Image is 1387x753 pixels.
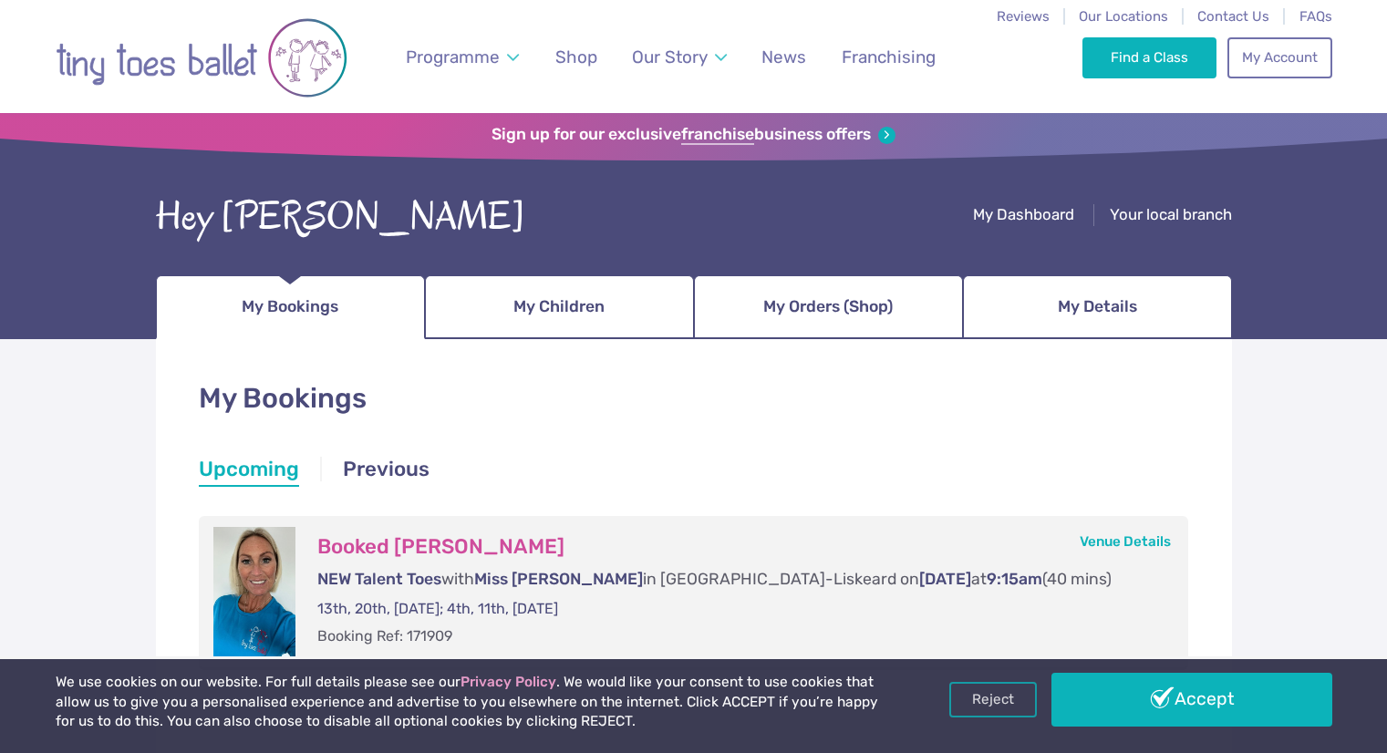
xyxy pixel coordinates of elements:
img: tiny toes ballet [56,12,347,104]
a: Reject [949,682,1037,717]
a: Previous [343,455,430,488]
a: FAQs [1299,8,1332,25]
a: Reviews [997,8,1050,25]
a: Accept [1051,673,1332,726]
h1: My Bookings [199,379,1189,418]
span: Programme [406,46,500,67]
span: My Orders (Shop) [763,291,893,323]
span: News [761,46,806,67]
span: My Children [513,291,605,323]
strong: franchise [681,125,754,145]
a: My Details [963,275,1232,339]
a: My Bookings [156,275,425,339]
span: Your local branch [1110,205,1232,223]
p: We use cookies on our website. For full details please see our . We would like your consent to us... [56,673,885,732]
span: [DATE] [919,570,971,588]
p: Booking Ref: 171909 [317,626,1153,646]
div: Hey [PERSON_NAME] [156,189,525,245]
span: Our Story [632,46,708,67]
a: Programme [397,36,527,78]
a: Franchising [833,36,944,78]
a: Sign up for our exclusivefranchisebusiness offers [492,125,895,145]
a: Venue Details [1080,533,1171,550]
p: with in [GEOGRAPHIC_DATA]-Liskeard on at (40 mins) [317,568,1153,591]
span: NEW Talent Toes [317,570,441,588]
a: My Children [425,275,694,339]
a: My Dashboard [973,205,1074,228]
a: Our Story [623,36,735,78]
span: My Bookings [242,291,338,323]
span: My Dashboard [973,205,1074,223]
a: Your local branch [1110,205,1232,228]
span: My Details [1058,291,1137,323]
a: My Account [1227,37,1331,77]
span: Miss [PERSON_NAME] [474,570,643,588]
a: News [753,36,815,78]
a: Shop [546,36,606,78]
a: Contact Us [1197,8,1269,25]
h3: Booked [PERSON_NAME] [317,534,1153,560]
span: 9:15am [987,570,1042,588]
a: Our Locations [1079,8,1168,25]
p: 13th, 20th, [DATE]; 4th, 11th, [DATE] [317,599,1153,619]
a: Privacy Policy [461,674,556,690]
a: Find a Class [1082,37,1216,77]
span: Shop [555,46,597,67]
a: My Orders (Shop) [694,275,963,339]
span: Franchising [842,46,936,67]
